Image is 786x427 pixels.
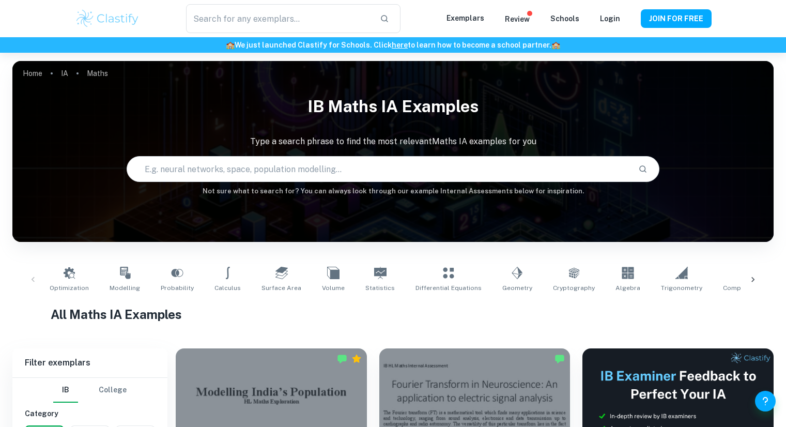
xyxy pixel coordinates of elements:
span: Algebra [615,283,640,293]
img: Marked [554,354,565,364]
h6: We just launched Clastify for Schools. Click to learn how to become a school partner. [2,39,784,51]
input: E.g. neural networks, space, population modelling... [127,155,630,184]
p: Type a search phrase to find the most relevant Maths IA examples for you [12,135,774,148]
a: IA [61,66,68,81]
a: Home [23,66,42,81]
span: Calculus [214,283,241,293]
span: Statistics [365,283,395,293]
span: Surface Area [261,283,301,293]
h6: Category [25,408,155,419]
span: Optimization [50,283,89,293]
p: Exemplars [446,12,484,24]
span: Cryptography [553,283,595,293]
span: Volume [322,283,345,293]
div: Filter type choice [53,378,127,403]
img: Marked [337,354,347,364]
p: Review [505,13,530,25]
button: IB [53,378,78,403]
button: College [99,378,127,403]
a: Schools [550,14,579,23]
span: Trigonometry [661,283,702,293]
span: Geometry [502,283,532,293]
h1: All Maths IA Examples [51,305,736,324]
h1: IB Maths IA examples [12,90,774,123]
h6: Not sure what to search for? You can always look through our example Internal Assessments below f... [12,186,774,196]
img: Clastify logo [75,8,141,29]
input: Search for any exemplars... [186,4,371,33]
span: Complex Numbers [723,283,780,293]
a: Login [600,14,620,23]
span: Modelling [110,283,140,293]
button: Help and Feedback [755,391,776,411]
h6: Filter exemplars [12,348,167,377]
span: Differential Equations [415,283,482,293]
div: Premium [351,354,362,364]
span: 🏫 [226,41,235,49]
span: 🏫 [551,41,560,49]
p: Maths [87,68,108,79]
button: JOIN FOR FREE [641,9,712,28]
a: here [392,41,408,49]
span: Probability [161,283,194,293]
button: Search [634,160,652,178]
